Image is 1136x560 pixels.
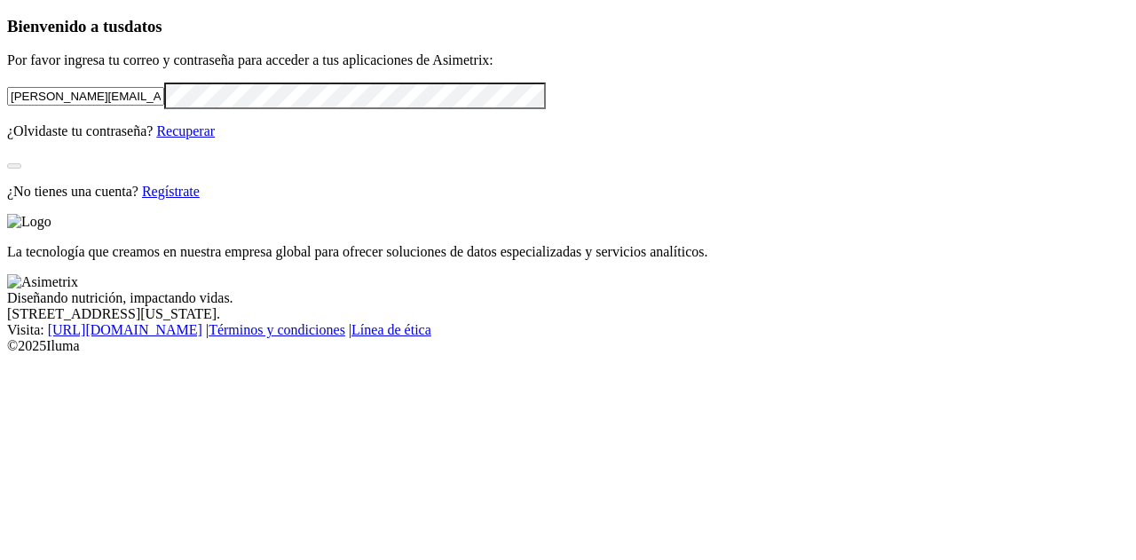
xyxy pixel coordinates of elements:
[7,338,1129,354] div: © 2025 Iluma
[7,290,1129,306] div: Diseñando nutrición, impactando vidas.
[7,244,1129,260] p: La tecnología que creamos en nuestra empresa global para ofrecer soluciones de datos especializad...
[7,123,1129,139] p: ¿Olvidaste tu contraseña?
[7,322,1129,338] div: Visita : | |
[7,184,1129,200] p: ¿No tienes una cuenta?
[351,322,431,337] a: Línea de ética
[7,17,1129,36] h3: Bienvenido a tus
[7,306,1129,322] div: [STREET_ADDRESS][US_STATE].
[156,123,215,138] a: Recuperar
[7,274,78,290] img: Asimetrix
[209,322,345,337] a: Términos y condiciones
[7,214,51,230] img: Logo
[142,184,200,199] a: Regístrate
[7,87,164,106] input: Tu correo
[7,52,1129,68] p: Por favor ingresa tu correo y contraseña para acceder a tus aplicaciones de Asimetrix:
[48,322,202,337] a: [URL][DOMAIN_NAME]
[124,17,162,35] span: datos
